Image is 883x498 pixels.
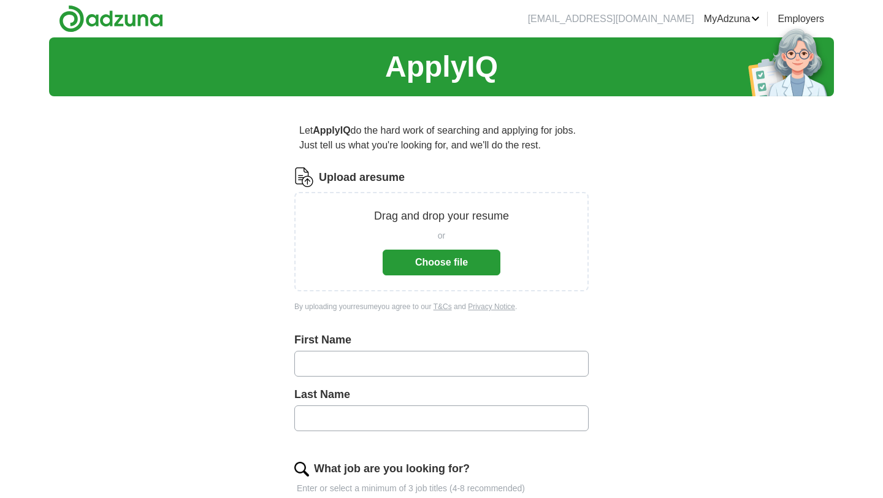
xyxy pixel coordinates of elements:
a: Privacy Notice [468,302,515,311]
img: search.png [294,462,309,477]
label: Upload a resume [319,169,405,186]
img: Adzuna logo [59,5,163,33]
button: Choose file [383,250,500,275]
p: Drag and drop your resume [374,208,509,224]
label: Last Name [294,386,589,403]
p: Let do the hard work of searching and applying for jobs. Just tell us what you're looking for, an... [294,118,589,158]
li: [EMAIL_ADDRESS][DOMAIN_NAME] [528,12,694,26]
img: CV Icon [294,167,314,187]
strong: ApplyIQ [313,125,350,136]
h1: ApplyIQ [385,45,498,89]
label: What job are you looking for? [314,461,470,477]
a: T&Cs [434,302,452,311]
a: Employers [778,12,824,26]
span: or [438,229,445,242]
label: First Name [294,332,589,348]
div: By uploading your resume you agree to our and . [294,301,589,312]
p: Enter or select a minimum of 3 job titles (4-8 recommended) [294,482,589,495]
a: MyAdzuna [704,12,760,26]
